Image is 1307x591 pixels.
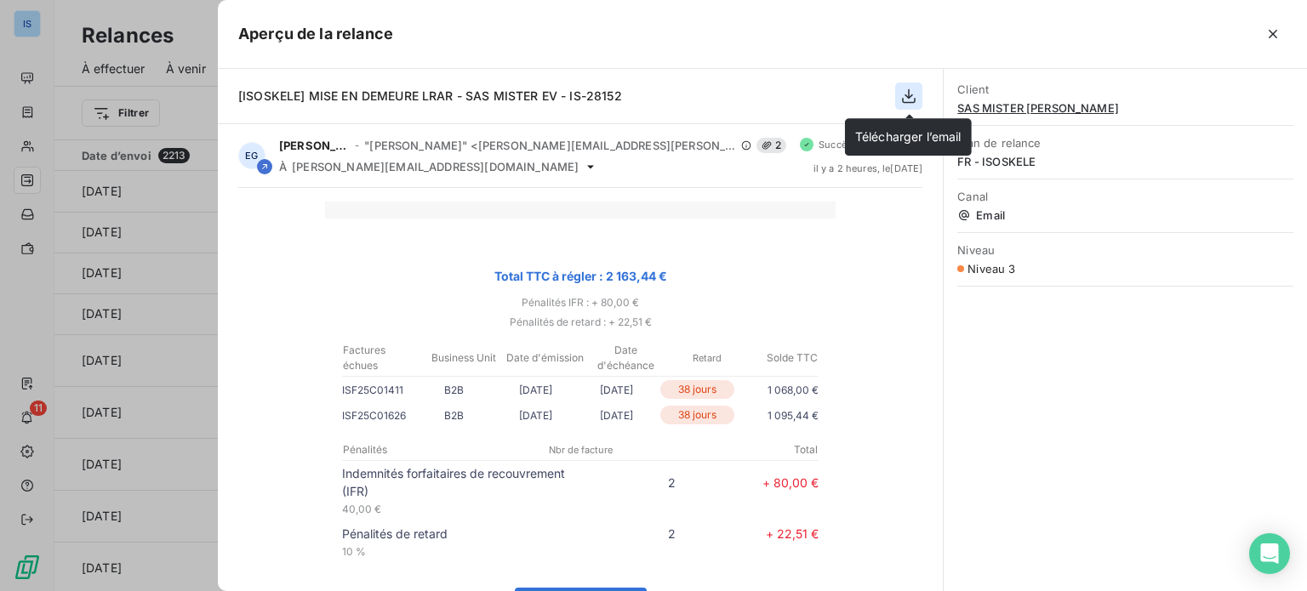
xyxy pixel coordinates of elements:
p: 10 % [342,543,580,560]
p: Business Unit [424,350,503,366]
div: EG [238,142,265,169]
span: SAS MISTER [PERSON_NAME] [957,101,1293,115]
p: 40,00 € [342,500,580,518]
p: ISF25C01626 [342,406,414,424]
p: B2B [414,381,494,399]
p: 2 [580,525,676,543]
p: [DATE] [576,381,657,399]
span: Niveau [957,243,1293,257]
span: À [279,160,287,173]
p: [DATE] [494,381,575,399]
span: "[PERSON_NAME]" <[PERSON_NAME][EMAIL_ADDRESS][PERSON_NAME][DOMAIN_NAME]> [364,139,736,152]
span: Niveau 3 [967,262,1015,276]
span: FR - ISOSKELE [957,155,1293,168]
span: [PERSON_NAME][EMAIL_ADDRESS][DOMAIN_NAME] [292,160,579,173]
span: [ISOSKELE] MISE EN DEMEURE LRAR - SAS MISTER EV - IS-28152 [238,88,622,103]
p: 1 095,44 € [738,406,819,424]
span: Plan de relance [957,136,1293,150]
p: Pénalités IFR : + 80,00 € [325,293,836,312]
p: Indemnités forfaitaires de recouvrement (IFR) [342,464,580,500]
span: - [355,140,359,151]
h5: Aperçu de la relance [238,22,393,46]
span: Email [957,208,1293,222]
p: [DATE] [576,406,657,424]
p: Total TTC à régler : 2 163,44 € [342,266,819,286]
p: Pénalités de retard [342,525,580,543]
span: Succès - Email envoyé [819,139,922,150]
p: Pénalités [343,442,500,457]
p: + 22,51 € [676,525,819,543]
span: [PERSON_NAME] [279,139,350,152]
p: + 80,00 € [676,474,819,492]
p: Solde TTC [748,350,818,366]
p: Date d'émission [505,350,585,366]
div: Open Intercom Messenger [1249,533,1290,574]
p: B2B [414,406,494,424]
p: Nbr de facture [502,442,659,457]
p: [DATE] [494,406,575,424]
p: Date d'échéance [586,343,665,373]
p: Factures échues [343,343,422,373]
p: Total [660,442,818,457]
p: 1 068,00 € [738,381,819,399]
span: Client [957,82,1293,96]
p: Pénalités de retard : + 22,51 € [325,312,836,332]
span: il y a 2 heures , le [DATE] [813,163,923,173]
p: ISF25C01411 [342,381,414,399]
span: Canal [957,190,1293,203]
span: Télécharger l’email [855,129,962,144]
p: 38 jours [660,380,734,399]
span: 2 [756,138,786,153]
p: 38 jours [660,406,734,424]
p: 2 [580,474,676,492]
p: Retard [667,350,746,366]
